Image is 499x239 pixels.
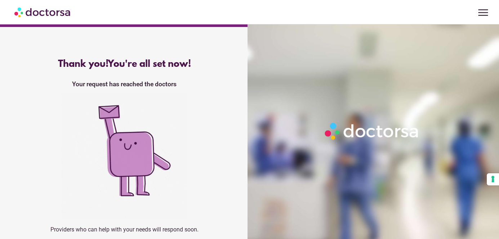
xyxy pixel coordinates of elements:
[61,93,187,219] img: success
[476,6,490,19] span: menu
[487,173,499,185] button: Your consent preferences for tracking technologies
[108,59,191,70] span: You're all set now!
[14,4,71,20] img: Doctorsa.com
[15,226,234,233] p: Providers who can help with your needs will respond soon.
[15,59,234,70] div: Thank you!
[72,81,177,88] strong: Your request has reached the doctors
[322,120,422,142] img: Logo-Doctorsa-trans-White-partial-flat.png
